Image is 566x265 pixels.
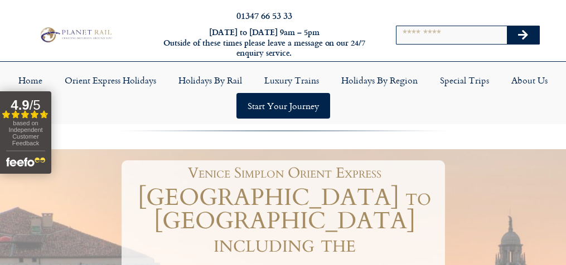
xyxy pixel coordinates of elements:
[6,67,560,119] nav: Menu
[500,67,559,93] a: About Us
[130,166,439,180] h1: Venice Simplon Orient Express
[154,27,375,58] h6: [DATE] to [DATE] 9am – 5pm Outside of these times please leave a message on our 24/7 enquiry serv...
[37,26,114,45] img: Planet Rail Train Holidays Logo
[236,93,330,119] a: Start your Journey
[167,67,253,93] a: Holidays by Rail
[253,67,330,93] a: Luxury Trains
[236,9,292,22] a: 01347 66 53 33
[330,67,429,93] a: Holidays by Region
[54,67,167,93] a: Orient Express Holidays
[507,26,539,44] button: Search
[7,67,54,93] a: Home
[429,67,500,93] a: Special Trips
